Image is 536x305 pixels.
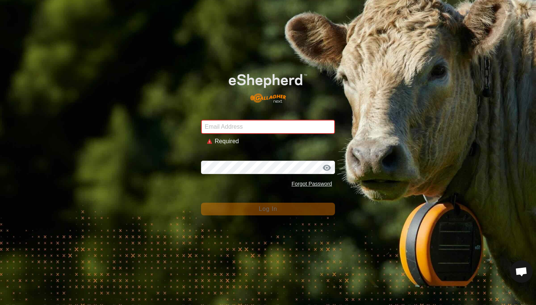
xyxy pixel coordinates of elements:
[201,203,335,215] button: Log In
[510,260,533,283] div: Open chat
[291,181,332,187] a: Forgot Password
[259,206,277,212] span: Log In
[214,63,322,109] img: E-shepherd Logo
[215,137,329,146] div: Required
[201,120,335,134] input: Email Address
